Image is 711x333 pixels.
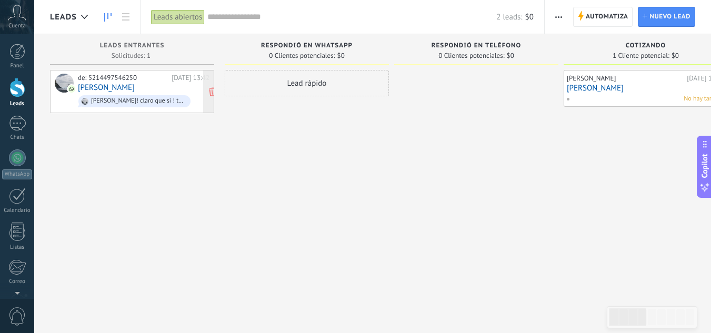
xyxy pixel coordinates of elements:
[50,12,77,22] span: Leads
[496,12,522,22] span: 2 leads:
[337,53,345,59] span: $0
[78,74,168,82] div: de: 5214497546250
[269,53,335,59] span: 0 Clientes potenciales:
[672,53,679,59] span: $0
[99,7,117,27] a: Leads
[638,7,695,27] a: Nuevo lead
[573,7,633,27] a: Automatiza
[2,207,33,214] div: Calendario
[172,74,209,82] div: [DATE] 13:42
[399,42,553,51] div: Respondió en Teléfono
[225,70,389,96] div: Lead rápido
[432,42,522,49] span: Respondió en Teléfono
[567,74,684,83] div: [PERSON_NAME]
[2,100,33,107] div: Leads
[261,42,353,49] span: Respondió en Whatsapp
[55,42,209,51] div: Leads Entrantes
[8,23,26,29] span: Cuenta
[699,154,710,178] span: Copilot
[68,85,75,93] img: com.amocrm.amocrmwa.svg
[2,169,32,179] div: WhatsApp
[613,53,669,59] span: 1 Cliente potencial:
[2,244,33,251] div: Listas
[230,42,384,51] div: Respondió en Whatsapp
[551,7,566,27] button: Más
[112,53,151,59] span: Solicitudes: 1
[2,278,33,285] div: Correo
[100,42,165,49] span: Leads Entrantes
[626,42,666,49] span: Cotizando
[525,12,534,22] span: $0
[507,53,514,59] span: $0
[91,97,186,105] div: [PERSON_NAME]! claro que si ! te voy a mandar cotizaciones y si te surge alguna duda la vamos acl...
[2,134,33,141] div: Chats
[78,83,135,92] a: [PERSON_NAME]
[55,74,74,93] div: Victor Gabino Camilo Sant
[438,53,504,59] span: 0 Clientes potenciales:
[586,7,628,26] span: Automatiza
[117,7,135,27] a: Lista
[2,63,33,69] div: Panel
[649,7,690,26] span: Nuevo lead
[151,9,205,25] div: Leads abiertos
